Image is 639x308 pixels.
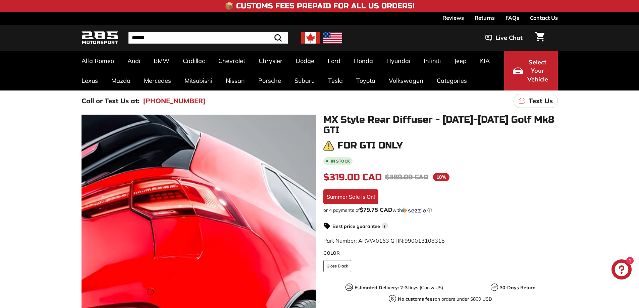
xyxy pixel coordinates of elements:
[321,71,350,90] a: Tesla
[505,12,519,23] a: FAQs
[289,51,321,71] a: Dodge
[350,71,382,90] a: Toyota
[495,34,523,42] span: Live Chat
[323,189,378,204] div: Summer Sale is On!
[252,51,289,71] a: Chrysler
[477,29,531,46] button: Live Chat
[530,12,558,23] a: Contact Us
[382,71,430,90] a: Volkswagen
[360,206,392,213] span: $79.75 CAD
[323,172,382,183] span: $319.00 CAD
[137,71,178,90] a: Mercedes
[355,285,408,291] strong: Estimated Delivery: 2-3
[323,115,558,135] h1: MX Style Rear Diffuser - [DATE]-[DATE] Golf Mk8 GTI
[252,71,288,90] a: Porsche
[526,58,549,84] span: Select Your Vehicle
[82,30,118,46] img: Logo_285_Motorsport_areodynamics_components
[355,284,443,291] p: Days (Can & US)
[337,140,403,151] h3: For GTI only
[323,207,558,213] div: or 4 payments of with
[447,51,473,71] a: Jeep
[128,32,288,44] input: Search
[473,51,496,71] a: KIA
[323,237,445,244] span: Part Number: ARVW0163 GTIN:
[332,223,380,229] strong: Best price guarantee
[430,71,474,90] a: Categories
[82,96,140,106] p: Call or Text Us at:
[475,12,495,23] a: Returns
[331,159,350,163] b: In stock
[500,285,535,291] strong: 30-Days Return
[442,12,464,23] a: Reviews
[385,173,428,181] span: $389.00 CAD
[147,51,176,71] a: BMW
[323,140,334,151] img: warning.png
[433,173,449,181] span: 18%
[321,51,347,71] a: Ford
[417,51,447,71] a: Infiniti
[504,51,558,90] button: Select Your Vehicle
[382,223,388,229] span: i
[323,207,558,213] div: or 4 payments of$79.75 CADwithSezzle Click to learn more about Sezzle
[219,71,252,90] a: Nissan
[212,51,252,71] a: Chevrolet
[609,259,634,281] inbox-online-store-chat: Shopify online store chat
[323,250,558,257] label: COLOR
[75,51,121,71] a: Alfa Romeo
[121,51,147,71] a: Audi
[225,2,415,10] h4: 📦 Customs Fees Prepaid for All US Orders!
[176,51,212,71] a: Cadillac
[514,94,558,108] a: Text Us
[402,207,426,213] img: Sezzle
[178,71,219,90] a: Mitsubishi
[288,71,321,90] a: Subaru
[398,296,435,302] strong: No customs fees
[405,237,445,244] span: 990013108315
[529,96,553,106] p: Text Us
[105,71,137,90] a: Mazda
[380,51,417,71] a: Hyundai
[143,96,206,106] a: [PHONE_NUMBER]
[398,296,492,303] p: on orders under $800 USD
[75,71,105,90] a: Lexus
[531,26,548,49] a: Cart
[347,51,380,71] a: Honda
